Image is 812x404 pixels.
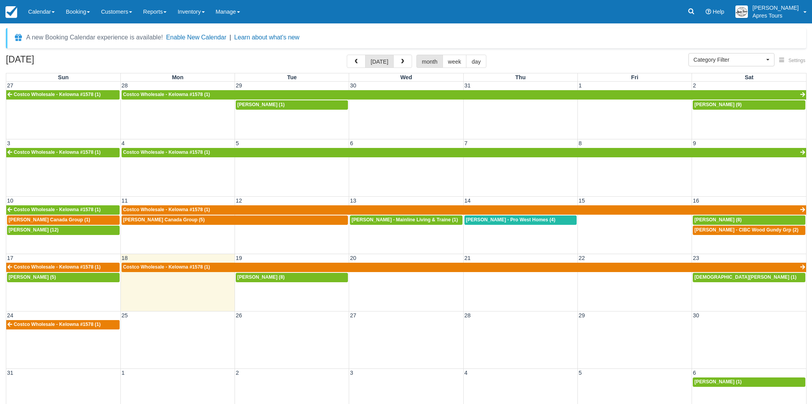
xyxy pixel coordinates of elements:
[14,92,100,97] span: Costco Wholesale - Kelowna #1578 (1)
[692,312,700,319] span: 30
[123,149,210,155] span: Costco Wholesale - Kelowna #1578 (1)
[6,370,14,376] span: 31
[443,55,467,68] button: week
[774,55,810,66] button: Settings
[416,55,443,68] button: month
[6,140,11,146] span: 3
[121,312,129,319] span: 25
[692,370,697,376] span: 6
[237,274,285,280] span: [PERSON_NAME] (8)
[14,149,100,155] span: Costco Wholesale - Kelowna #1578 (1)
[123,264,210,270] span: Costco Wholesale - Kelowna #1578 (1)
[235,198,243,204] span: 12
[464,198,471,204] span: 14
[692,198,700,204] span: 16
[14,264,100,270] span: Costco Wholesale - Kelowna #1578 (1)
[26,33,163,42] div: A new Booking Calendar experience is available!
[235,82,243,89] span: 29
[287,74,297,80] span: Tue
[234,34,299,41] a: Learn about what's new
[694,56,764,64] span: Category Filter
[735,5,748,18] img: A1
[123,207,210,212] span: Costco Wholesale - Kelowna #1578 (1)
[14,322,100,327] span: Costco Wholesale - Kelowna #1578 (1)
[6,148,120,157] a: Costco Wholesale - Kelowna #1578 (1)
[693,215,805,225] a: [PERSON_NAME] (8)
[9,217,90,222] span: [PERSON_NAME] Canada Group (1)
[9,227,59,233] span: [PERSON_NAME] (12)
[58,74,68,80] span: Sun
[122,215,348,225] a: [PERSON_NAME] Canada Group (5)
[464,312,471,319] span: 28
[5,6,17,18] img: checkfront-main-nav-mini-logo.png
[6,198,14,204] span: 10
[6,205,120,215] a: Costco Wholesale - Kelowna #1578 (1)
[693,226,805,235] a: [PERSON_NAME] - CIBC Wood Gundy Grp (2)
[365,55,394,68] button: [DATE]
[578,312,586,319] span: 29
[692,82,697,89] span: 2
[349,140,354,146] span: 6
[235,370,240,376] span: 2
[688,53,774,66] button: Category Filter
[236,100,348,110] a: [PERSON_NAME] (1)
[464,82,471,89] span: 31
[6,263,120,272] a: Costco Wholesale - Kelowna #1578 (1)
[694,274,796,280] span: [DEMOGRAPHIC_DATA][PERSON_NAME] (1)
[706,9,711,14] i: Help
[350,215,462,225] a: [PERSON_NAME] - Mainline Living & Traine (1)
[122,263,806,272] a: Costco Wholesale - Kelowna #1578 (1)
[693,100,805,110] a: [PERSON_NAME] (9)
[466,55,486,68] button: day
[6,82,14,89] span: 27
[713,9,724,15] span: Help
[7,273,120,282] a: [PERSON_NAME] (5)
[6,255,14,261] span: 17
[694,102,742,107] span: [PERSON_NAME] (9)
[122,148,806,157] a: Costco Wholesale - Kelowna #1578 (1)
[349,198,357,204] span: 13
[121,82,129,89] span: 28
[123,92,210,97] span: Costco Wholesale - Kelowna #1578 (1)
[121,140,125,146] span: 4
[578,140,583,146] span: 8
[6,320,120,329] a: Costco Wholesale - Kelowna #1578 (1)
[6,90,120,100] a: Costco Wholesale - Kelowna #1578 (1)
[694,217,742,222] span: [PERSON_NAME] (8)
[578,198,586,204] span: 15
[121,370,125,376] span: 1
[745,74,753,80] span: Sat
[235,312,243,319] span: 26
[166,34,226,41] button: Enable New Calendar
[515,74,525,80] span: Thu
[753,4,799,12] p: [PERSON_NAME]
[121,255,129,261] span: 18
[6,55,105,69] h2: [DATE]
[349,82,357,89] span: 30
[121,198,129,204] span: 11
[122,205,806,215] a: Costco Wholesale - Kelowna #1578 (1)
[7,215,120,225] a: [PERSON_NAME] Canada Group (1)
[349,255,357,261] span: 20
[789,58,805,63] span: Settings
[122,90,806,100] a: Costco Wholesale - Kelowna #1578 (1)
[464,215,577,225] a: [PERSON_NAME] - Pro West Homes (4)
[464,255,471,261] span: 21
[464,140,468,146] span: 7
[6,312,14,319] span: 24
[631,74,638,80] span: Fri
[693,273,805,282] a: [DEMOGRAPHIC_DATA][PERSON_NAME] (1)
[229,34,231,41] span: |
[578,255,586,261] span: 22
[578,82,583,89] span: 1
[351,217,458,222] span: [PERSON_NAME] - Mainline Living & Traine (1)
[578,370,583,376] span: 5
[694,379,742,384] span: [PERSON_NAME] (1)
[172,74,184,80] span: Mon
[123,217,205,222] span: [PERSON_NAME] Canada Group (5)
[753,12,799,20] p: Apres Tours
[9,274,56,280] span: [PERSON_NAME] (5)
[235,140,240,146] span: 5
[693,377,805,387] a: [PERSON_NAME] (1)
[349,312,357,319] span: 27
